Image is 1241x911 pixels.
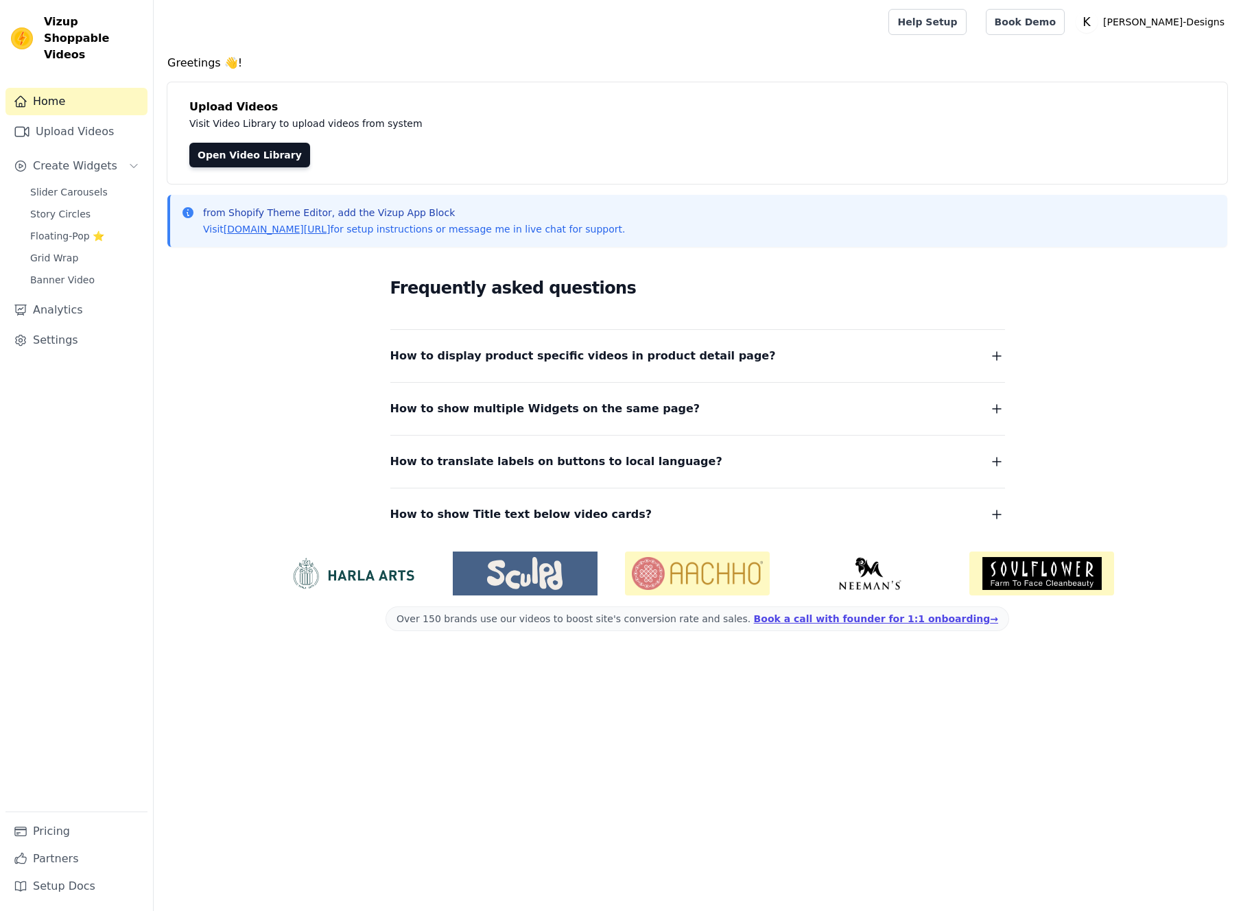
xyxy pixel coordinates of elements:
[5,845,147,873] a: Partners
[5,818,147,845] a: Pricing
[30,273,95,287] span: Banner Video
[1076,10,1230,34] button: K [PERSON_NAME]-Designs
[5,296,147,324] a: Analytics
[1083,15,1091,29] text: K
[44,14,142,63] span: Vizup Shoppable Videos
[5,873,147,900] a: Setup Docs
[203,222,625,236] p: Visit for setup instructions or message me in live chat for support.
[390,346,776,366] span: How to display product specific videos in product detail page?
[224,224,331,235] a: [DOMAIN_NAME][URL]
[390,452,1005,471] button: How to translate labels on buttons to local language?
[22,226,147,246] a: Floating-Pop ⭐
[30,207,91,221] span: Story Circles
[281,557,425,590] img: HarlaArts
[969,552,1114,595] img: Soulflower
[390,505,1005,524] button: How to show Title text below video cards?
[390,346,1005,366] button: How to display product specific videos in product detail page?
[189,143,310,167] a: Open Video Library
[189,115,804,132] p: Visit Video Library to upload videos from system
[5,88,147,115] a: Home
[754,613,998,624] a: Book a call with founder for 1:1 onboarding
[797,557,942,590] img: Neeman's
[30,185,108,199] span: Slider Carousels
[167,55,1227,71] h4: Greetings 👋!
[5,152,147,180] button: Create Widgets
[33,158,117,174] span: Create Widgets
[986,9,1065,35] a: Book Demo
[390,452,722,471] span: How to translate labels on buttons to local language?
[390,399,700,418] span: How to show multiple Widgets on the same page?
[453,557,598,590] img: Sculpd US
[203,206,625,220] p: from Shopify Theme Editor, add the Vizup App Block
[888,9,966,35] a: Help Setup
[11,27,33,49] img: Vizup
[1098,10,1230,34] p: [PERSON_NAME]-Designs
[390,274,1005,302] h2: Frequently asked questions
[5,327,147,354] a: Settings
[30,229,104,243] span: Floating-Pop ⭐
[189,99,1205,115] h4: Upload Videos
[22,182,147,202] a: Slider Carousels
[5,118,147,145] a: Upload Videos
[390,505,652,524] span: How to show Title text below video cards?
[22,270,147,289] a: Banner Video
[30,251,78,265] span: Grid Wrap
[22,204,147,224] a: Story Circles
[625,552,770,595] img: Aachho
[390,399,1005,418] button: How to show multiple Widgets on the same page?
[22,248,147,268] a: Grid Wrap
